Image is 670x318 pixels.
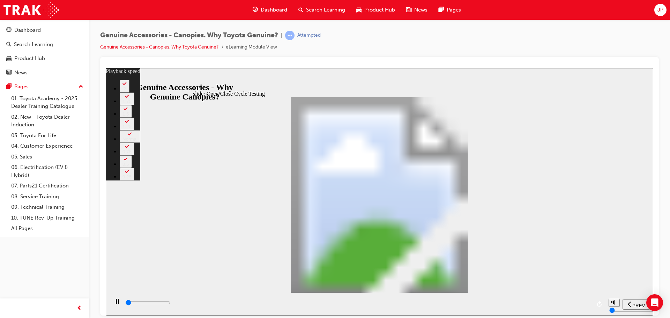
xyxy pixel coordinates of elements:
span: Search Learning [306,6,345,14]
button: Pages [3,80,86,93]
span: up-icon [79,82,83,91]
a: search-iconSearch Learning [293,3,351,17]
span: News [414,6,427,14]
input: volume [504,239,549,245]
a: Genuine Accessories - Canopies. Why Toyota Genuine? [100,44,219,50]
a: 04. Customer Experience [8,141,86,151]
span: guage-icon [253,6,258,14]
input: slide progress [20,232,65,237]
span: search-icon [6,42,11,48]
nav: slide navigation [517,225,544,247]
div: Search Learning [14,40,53,49]
a: 03. Toyota For Life [8,130,86,141]
a: News [3,66,86,79]
a: 07. Parts21 Certification [8,180,86,191]
a: Product Hub [3,52,86,65]
span: car-icon [356,6,362,14]
div: 2 [17,18,21,23]
span: pages-icon [439,6,444,14]
a: 02. New - Toyota Dealer Induction [8,112,86,130]
li: eLearning Module View [226,43,277,51]
span: pages-icon [6,84,12,90]
a: 05. Sales [8,151,86,162]
span: prev-icon [77,304,82,313]
span: Genuine Accessories - Canopies. Why Toyota Genuine? [100,31,278,39]
span: news-icon [406,6,411,14]
button: 2 [14,12,24,24]
div: Dashboard [14,26,41,34]
span: JP [657,6,663,14]
div: Product Hub [14,54,45,62]
span: Pages [447,6,461,14]
a: news-iconNews [401,3,433,17]
span: car-icon [6,56,12,62]
span: | [281,31,282,39]
div: Open Intercom Messenger [646,294,663,311]
a: 10. TUNE Rev-Up Training [8,213,86,223]
a: Search Learning [3,38,86,51]
div: Pages [14,83,29,91]
button: play/pause [3,230,15,242]
a: 01. Toyota Academy - 2025 Dealer Training Catalogue [8,93,86,112]
button: JP [654,4,667,16]
a: 08. Service Training [8,191,86,202]
span: Product Hub [364,6,395,14]
div: playback controls [3,225,499,247]
a: 06. Electrification (EV & Hybrid) [8,162,86,180]
span: news-icon [6,70,12,76]
div: Attempted [297,32,321,39]
button: DashboardSearch LearningProduct HubNews [3,22,86,80]
img: Trak [3,2,59,18]
div: misc controls [503,225,513,247]
button: volume [503,231,514,239]
button: previous [517,231,544,242]
div: News [14,69,28,77]
a: Dashboard [3,24,86,37]
span: guage-icon [6,27,12,34]
a: 09. Technical Training [8,202,86,213]
button: replay [489,231,499,242]
span: search-icon [298,6,303,14]
span: Dashboard [261,6,287,14]
a: All Pages [8,223,86,234]
a: guage-iconDashboard [247,3,293,17]
span: PREV [527,235,539,240]
span: learningRecordVerb_ATTEMPT-icon [285,31,295,40]
a: pages-iconPages [433,3,467,17]
a: car-iconProduct Hub [351,3,401,17]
